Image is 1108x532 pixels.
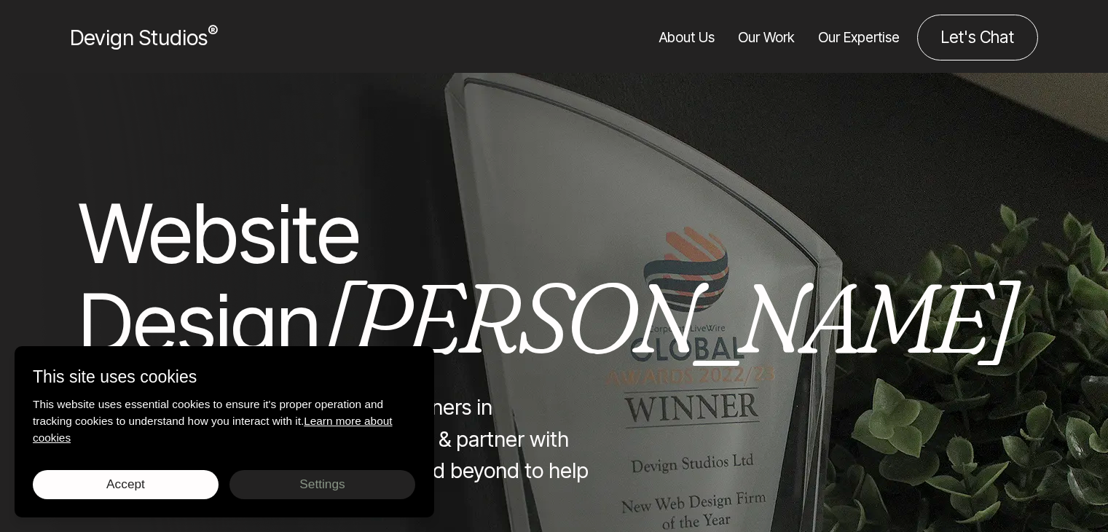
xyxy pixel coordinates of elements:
a: Our Work [738,15,795,60]
h1: Website Design [79,189,614,368]
span: Devign Studios [70,25,218,50]
a: Devign Studios® Homepage [70,22,218,53]
p: This site uses cookies [33,364,416,390]
p: This website uses essential cookies to ensure it's proper operation and tracking cookies to under... [33,396,416,446]
sup: ® [208,22,218,41]
button: Settings [229,470,415,499]
span: Settings [299,477,345,491]
a: Contact us about your project [917,15,1038,60]
a: About Us [659,15,715,60]
a: Our Expertise [818,15,900,60]
button: Accept [33,470,219,499]
em: [PERSON_NAME] [321,257,1014,378]
span: Accept [106,477,145,491]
